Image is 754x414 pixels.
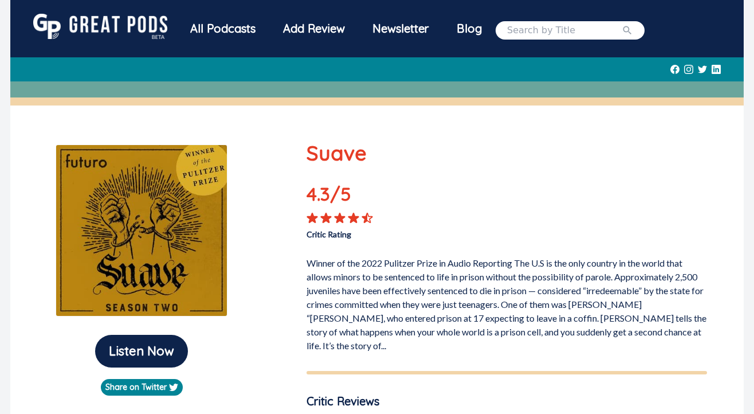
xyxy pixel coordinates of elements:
[56,144,227,317] img: Suave
[95,335,188,368] button: Listen Now
[176,14,269,46] a: All Podcasts
[33,14,167,39] img: GreatPods
[507,24,622,37] input: Search by Title
[359,14,443,46] a: Newsletter
[443,14,496,44] a: Blog
[101,379,183,396] a: Share on Twitter
[176,14,269,44] div: All Podcasts
[307,224,506,240] p: Critic Rating
[359,14,443,44] div: Newsletter
[307,252,707,353] p: Winner of the 2022 Pulitzer Prize in Audio Reporting The U.S is the only country in the world tha...
[307,180,387,212] p: 4.3 /5
[307,393,707,410] p: Critic Reviews
[307,138,707,169] p: Suave
[269,14,359,44] a: Add Review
